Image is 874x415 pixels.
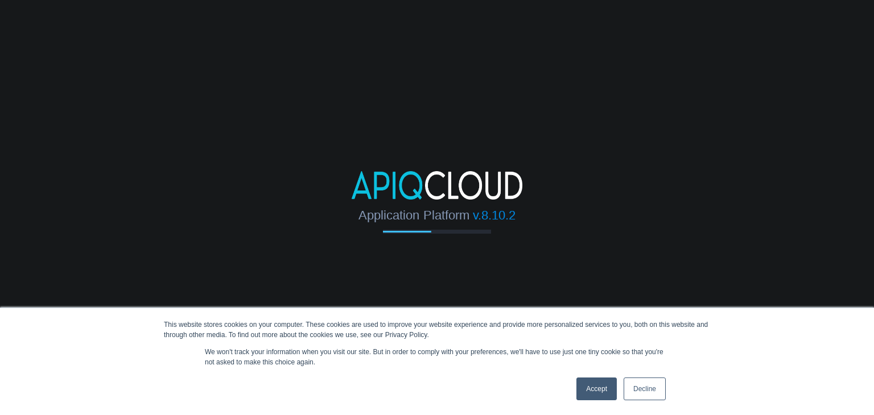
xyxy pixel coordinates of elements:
[352,171,522,200] img: ApiqCloud-BlueWhite.png
[205,347,669,367] p: We won't track your information when you visit our site. But in order to comply with your prefere...
[624,377,666,400] a: Decline
[576,377,617,400] a: Accept
[164,319,710,340] div: This website stores cookies on your computer. These cookies are used to improve your website expe...
[473,208,516,222] span: v.8.10.2
[358,208,469,222] span: Application Platform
